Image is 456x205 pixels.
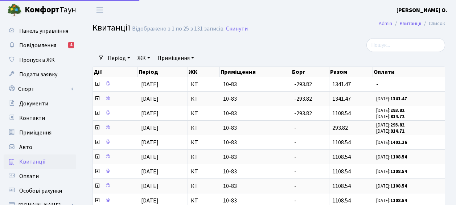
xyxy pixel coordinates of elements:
span: Повідомлення [19,41,56,49]
span: Оплати [19,172,39,180]
span: Панель управління [19,27,68,35]
span: - [294,197,296,205]
span: 1108.54 [332,138,351,146]
input: Пошук... [366,38,445,52]
span: 10-83 [223,110,288,116]
a: Квитанції [400,20,421,27]
span: 10-83 [223,81,288,87]
b: 1108.54 [390,183,407,189]
span: 1108.54 [332,168,351,176]
nav: breadcrumb [368,16,456,31]
a: Особові рахунки [4,184,76,198]
b: 1402.36 [390,139,407,146]
span: Приміщення [19,129,52,137]
a: Приміщення [155,52,197,64]
span: - [294,124,296,132]
span: [DATE] [141,124,159,132]
span: КТ [191,125,217,131]
th: Оплати [373,67,445,77]
span: Пропуск в ЖК [19,56,55,64]
span: Особові рахунки [19,187,62,195]
a: Квитанції [4,154,76,169]
button: Переключити навігацію [91,4,109,16]
img: logo.png [7,3,22,17]
span: 1341.47 [332,95,351,103]
span: Подати заявку [19,71,57,79]
a: Скинути [226,25,248,32]
span: 10-83 [223,169,288,174]
span: 1108.54 [332,182,351,190]
small: [DATE]: [376,96,407,102]
a: Авто [4,140,76,154]
span: - [294,182,296,190]
a: [PERSON_NAME] О. [397,6,447,15]
span: 293.82 [332,124,348,132]
a: Оплати [4,169,76,184]
a: Документи [4,96,76,111]
a: Admin [379,20,392,27]
th: Разом [329,67,373,77]
span: -293.82 [294,109,312,117]
small: [DATE]: [376,113,404,120]
b: 814.72 [390,128,404,134]
small: [DATE]: [376,183,407,189]
small: [DATE]: [376,107,404,114]
b: 1108.54 [390,197,407,204]
small: [DATE]: [376,128,404,134]
span: - [294,168,296,176]
span: [DATE] [141,138,159,146]
th: Приміщення [220,67,291,77]
span: [DATE] [141,168,159,176]
span: [DATE] [141,153,159,161]
small: [DATE]: [376,168,407,175]
span: -293.82 [294,95,312,103]
span: Контакти [19,114,45,122]
span: КТ [191,154,217,160]
a: Пропуск в ЖК [4,53,76,67]
b: 1108.54 [390,168,407,175]
b: 1108.54 [390,154,407,160]
span: КТ [191,198,217,204]
span: Таун [25,4,76,16]
span: 1108.54 [332,109,351,117]
b: Комфорт [25,4,59,16]
small: [DATE]: [376,154,407,160]
span: КТ [191,96,217,102]
th: Дії [93,67,138,77]
th: Період [138,67,188,77]
small: [DATE]: [376,122,404,128]
span: 10-83 [223,183,288,189]
th: ЖК [188,67,220,77]
span: 10-83 [223,154,288,160]
span: 10-83 [223,125,288,131]
span: КТ [191,140,217,145]
span: КТ [191,169,217,174]
a: ЖК [135,52,153,64]
span: КТ [191,183,217,189]
a: Приміщення [4,125,76,140]
span: [DATE] [141,109,159,117]
a: Подати заявку [4,67,76,82]
span: - [294,138,296,146]
span: КТ [191,110,217,116]
span: КТ [191,81,217,87]
span: [DATE] [141,80,159,88]
a: Період [105,52,133,64]
b: 293.82 [390,122,404,128]
small: [DATE]: [376,139,407,146]
span: Документи [19,100,48,108]
span: - [294,153,296,161]
span: Квитанції [19,158,46,166]
a: Контакти [4,111,76,125]
b: 1341.47 [390,96,407,102]
span: [DATE] [141,197,159,205]
th: Борг [291,67,329,77]
b: [PERSON_NAME] О. [397,6,447,14]
span: 1108.54 [332,197,351,205]
div: Відображено з 1 по 25 з 131 записів. [132,25,225,32]
b: 293.82 [390,107,404,114]
b: 814.72 [390,113,404,120]
span: 1341.47 [332,80,351,88]
span: - [376,81,442,87]
a: Панель управління [4,24,76,38]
